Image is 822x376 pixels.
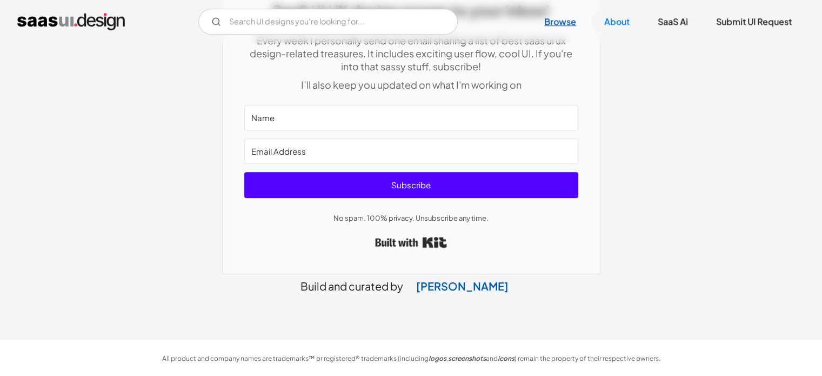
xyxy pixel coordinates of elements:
[244,105,578,130] input: Name
[244,138,578,164] input: Email Address
[244,172,578,198] button: Subscribe
[198,9,458,35] input: Search UI designs you're looking for...
[157,274,665,293] div: Build and curated by
[403,272,522,300] a: [PERSON_NAME]
[498,354,514,362] em: icons
[244,34,578,73] p: Every week I personally send one email sharing a list of best saas ui ux design-related treasures...
[198,9,458,35] form: Email Form
[244,78,578,91] p: I’ll also keep you updated on what I'm working on
[531,10,589,34] a: Browse
[17,13,125,30] a: home
[645,10,701,34] a: SaaS Ai
[429,354,446,362] em: logos
[244,212,578,225] p: No spam. 100% privacy. Unsubscribe any time.
[157,352,665,365] div: All product and company names are trademarks™ or registered® trademarks (including , and ) remain...
[591,10,643,34] a: About
[703,10,805,34] a: Submit UI Request
[375,233,447,252] a: Built with Kit
[448,354,486,362] em: screenshots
